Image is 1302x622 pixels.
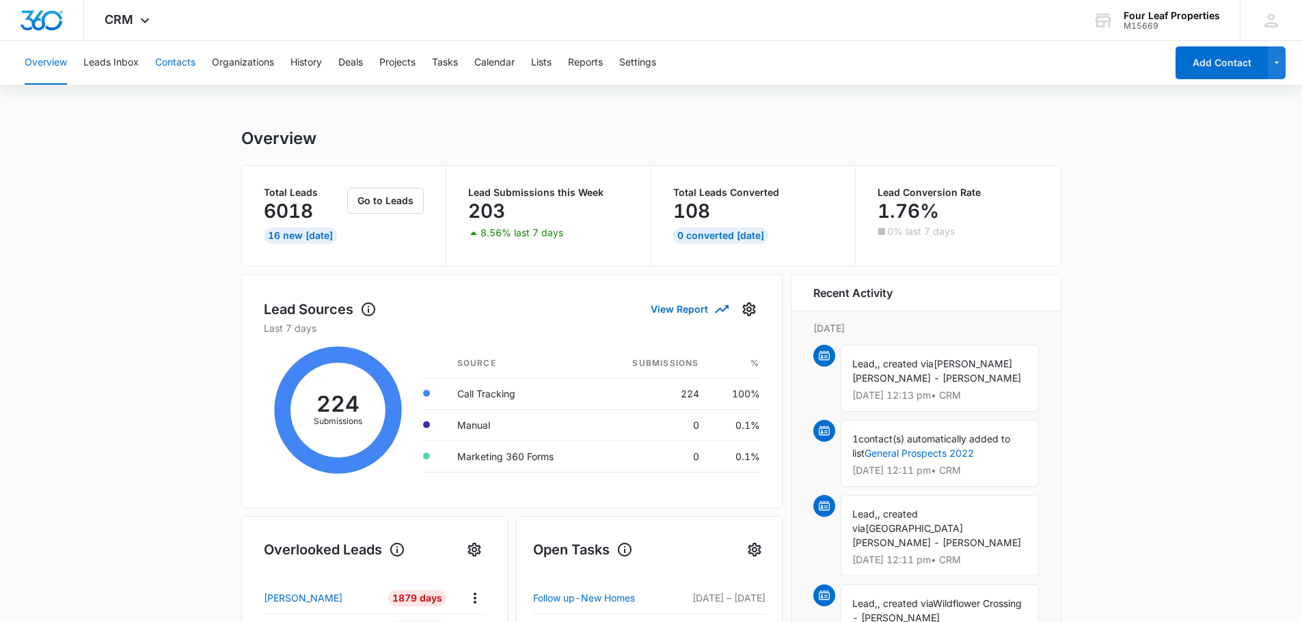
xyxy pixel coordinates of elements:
[597,349,710,378] th: Submissions
[1176,46,1268,79] button: Add Contact
[852,391,1027,400] p: [DATE] 12:13 pm • CRM
[744,539,765,561] button: Settings
[738,298,760,320] button: Settings
[264,299,377,320] h1: Lead Sources
[710,378,760,409] td: 100%
[710,349,760,378] th: %
[813,285,893,301] h6: Recent Activity
[673,188,834,197] p: Total Leads Converted
[619,41,656,85] button: Settings
[468,200,505,222] p: 203
[852,597,878,609] span: Lead,
[264,227,337,244] div: 16 New [DATE]
[852,555,1027,565] p: [DATE] 12:11 pm • CRM
[264,200,313,222] p: 6018
[531,41,552,85] button: Lists
[852,466,1027,475] p: [DATE] 12:11 pm • CRM
[1124,21,1220,31] div: account id
[212,41,274,85] button: Organizations
[468,188,629,197] p: Lead Submissions this Week
[241,128,316,149] h1: Overview
[676,591,765,605] p: [DATE] – [DATE]
[155,41,195,85] button: Contacts
[446,409,597,440] td: Manual
[338,41,363,85] button: Deals
[878,597,933,609] span: , created via
[446,440,597,472] td: Marketing 360 Forms
[264,539,405,560] h1: Overlooked Leads
[379,41,416,85] button: Projects
[446,378,597,409] td: Call Tracking
[852,433,1010,459] span: contact(s) automatically added to list
[878,188,1039,197] p: Lead Conversion Rate
[597,440,710,472] td: 0
[852,358,878,369] span: Lead,
[105,12,133,27] span: CRM
[533,590,676,606] a: Follow up-New Homes
[878,358,934,369] span: , created via
[568,41,603,85] button: Reports
[264,321,760,335] p: Last 7 days
[533,539,633,560] h1: Open Tasks
[673,227,768,244] div: 0 Converted [DATE]
[651,297,727,321] button: View Report
[264,591,342,605] p: [PERSON_NAME]
[347,188,424,214] button: Go to Leads
[878,200,939,222] p: 1.76%
[1124,10,1220,21] div: account name
[474,41,515,85] button: Calendar
[347,195,424,206] a: Go to Leads
[264,188,345,197] p: Total Leads
[597,409,710,440] td: 0
[865,447,974,459] a: General Prospects 2022
[710,409,760,440] td: 0.1%
[852,508,918,534] span: , created via
[673,200,710,222] p: 108
[852,358,1021,384] span: [PERSON_NAME] [PERSON_NAME] - [PERSON_NAME]
[813,321,1039,335] p: [DATE]
[432,41,458,85] button: Tasks
[464,587,485,608] button: Actions
[290,41,322,85] button: History
[480,228,563,238] p: 8.56% last 7 days
[463,539,485,561] button: Settings
[710,440,760,472] td: 0.1%
[388,590,446,606] div: 1879 Days
[264,591,379,605] a: [PERSON_NAME]
[852,522,1021,548] span: [GEOGRAPHIC_DATA][PERSON_NAME] - [PERSON_NAME]
[887,227,955,236] p: 0% last 7 days
[25,41,67,85] button: Overview
[852,433,858,444] span: 1
[446,349,597,378] th: Source
[597,378,710,409] td: 224
[83,41,139,85] button: Leads Inbox
[852,508,878,520] span: Lead,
